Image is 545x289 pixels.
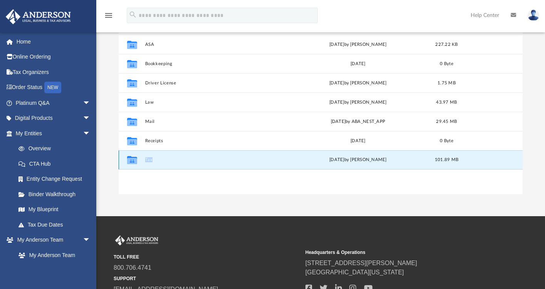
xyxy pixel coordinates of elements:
[11,187,102,202] a: Binder Walkthrough
[288,80,428,87] div: [DATE] by [PERSON_NAME]
[3,9,73,24] img: Anderson Advisors Platinum Portal
[305,269,404,276] a: [GEOGRAPHIC_DATA][US_STATE]
[5,34,102,49] a: Home
[528,10,539,21] img: User Pic
[114,264,151,271] a: 800.706.4741
[288,41,428,48] div: [DATE] by [PERSON_NAME]
[436,42,458,47] span: 227.22 KB
[438,81,456,85] span: 1.75 MB
[11,202,98,217] a: My Blueprint
[440,139,453,143] span: 0 Byte
[436,100,457,104] span: 43.97 MB
[288,156,428,163] div: [DATE] by [PERSON_NAME]
[83,232,98,248] span: arrow_drop_down
[145,42,285,47] button: ASA
[5,49,102,65] a: Online Ordering
[11,171,102,187] a: Entity Change Request
[435,158,458,162] span: 101.89 MB
[145,138,285,143] button: Receipts
[440,62,453,66] span: 0 Byte
[145,61,285,66] button: Bookkeeping
[5,80,102,96] a: Order StatusNEW
[5,232,98,248] a: My Anderson Teamarrow_drop_down
[129,10,137,19] i: search
[11,263,98,278] a: Anderson System
[145,81,285,86] button: Driver License
[288,118,428,125] div: [DATE] by ABA_NEST_APP
[11,217,102,232] a: Tax Due Dates
[104,15,113,20] a: menu
[145,119,285,124] button: Mail
[145,158,285,163] button: Tax
[104,11,113,20] i: menu
[5,126,102,141] a: My Entitiesarrow_drop_down
[11,247,94,263] a: My Anderson Team
[5,111,102,126] a: Digital Productsarrow_drop_down
[305,260,417,266] a: [STREET_ADDRESS][PERSON_NAME]
[5,64,102,80] a: Tax Organizers
[83,111,98,126] span: arrow_drop_down
[288,138,428,144] div: [DATE]
[83,126,98,141] span: arrow_drop_down
[11,141,102,156] a: Overview
[114,235,160,245] img: Anderson Advisors Platinum Portal
[114,275,300,282] small: SUPPORT
[114,254,300,260] small: TOLL FREE
[436,119,457,124] span: 29.45 MB
[11,156,102,171] a: CTA Hub
[5,95,102,111] a: Platinum Q&Aarrow_drop_down
[288,99,428,106] div: [DATE] by [PERSON_NAME]
[83,95,98,111] span: arrow_drop_down
[305,249,492,256] small: Headquarters & Operations
[288,60,428,67] div: [DATE]
[145,100,285,105] button: Law
[44,82,61,93] div: NEW
[119,35,523,194] div: grid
